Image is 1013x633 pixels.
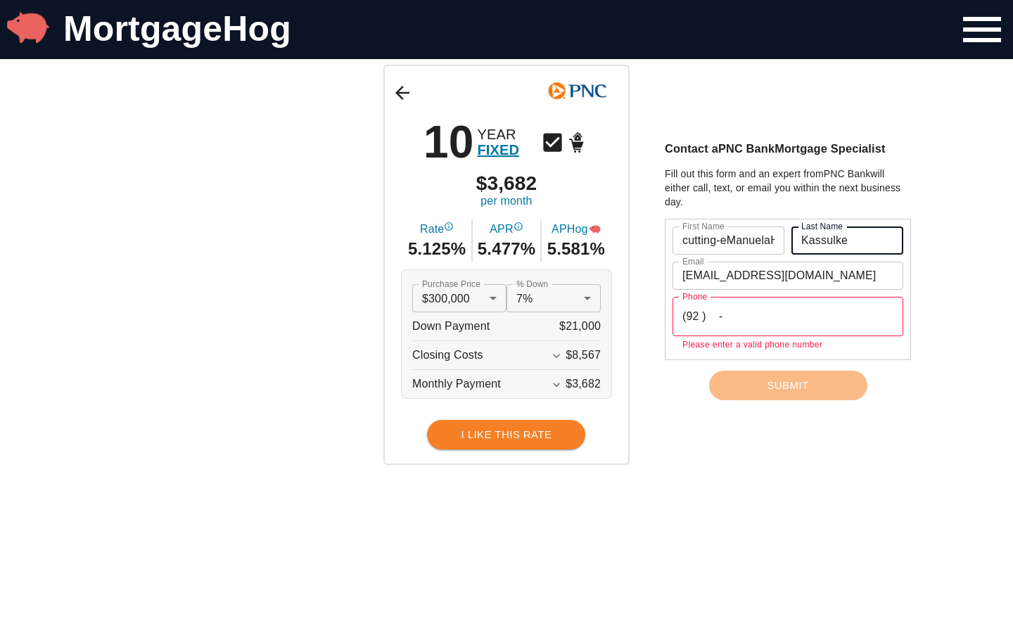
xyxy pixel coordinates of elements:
[490,222,523,238] span: APR
[444,222,454,231] svg: Interest Rate "rate", reflects the cost of borrowing. If the interest rate is 3% and your loan is...
[682,338,893,352] p: Please enter a valid phone number
[559,312,601,340] span: $21,000
[420,222,454,238] span: Rate
[791,226,903,255] input: Tutone
[673,262,903,290] input: jenny.tutone@email.com
[427,420,585,449] button: I Like This Rate
[665,167,911,209] p: Fill out this form and an expert from PNC Bank will either call, text, or email you within the ne...
[423,120,474,165] span: 10
[566,378,601,390] span: $3,682
[412,312,490,340] span: Down Payment
[547,347,566,365] button: Expand More
[590,222,601,238] div: Annual Percentage HOG Rate - The interest rate on the loan if lender fees were averaged into each...
[673,297,903,336] input: (555) 867-5309
[408,237,466,261] span: 5.125%
[547,376,566,394] button: Expand More
[412,284,507,312] div: $300,000
[514,222,523,231] svg: Annual Percentage Rate - The interest rate on the loan if lender fees were averaged into each mon...
[566,349,601,361] span: $8,567
[476,174,537,193] span: $3,682
[442,426,570,444] span: I Like This Rate
[63,9,291,49] a: MortgageHog
[480,193,532,210] span: per month
[427,409,585,453] a: I Like This Rate
[533,77,621,106] img: Click Logo for more rates from this lender!
[477,127,519,142] span: YEAR
[540,130,565,155] svg: Conventional Mortgage
[565,130,590,155] svg: Home Purchase
[590,224,601,235] img: APHog Icon
[665,141,911,157] h3: Contact a PNC Bank Mortgage Specialist
[507,284,601,312] div: 7%
[552,222,600,238] span: APHog
[547,237,605,261] span: 5.581%
[673,226,784,255] input: Jenny
[412,370,501,398] span: Monthly Payment
[478,237,535,261] span: 5.477%
[7,6,49,49] img: MortgageHog Logo
[477,142,519,158] span: FIXED
[412,341,483,369] span: Closing Costs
